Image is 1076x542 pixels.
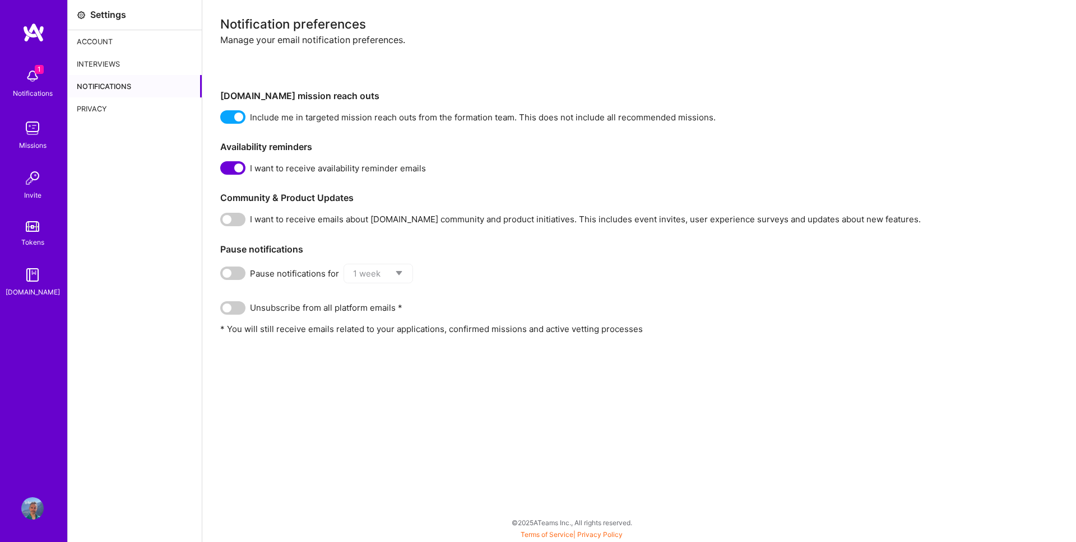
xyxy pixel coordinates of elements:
div: [DOMAIN_NAME] [6,286,60,298]
div: Manage your email notification preferences. [220,34,1058,82]
div: Invite [24,189,41,201]
span: | [521,530,623,539]
img: logo [22,22,45,43]
span: Include me in targeted mission reach outs from the formation team. This does not include all reco... [250,111,716,123]
div: Missions [19,139,47,151]
span: 1 [35,65,44,74]
div: Notifications [13,87,53,99]
i: icon Settings [77,11,86,20]
div: Settings [90,9,126,21]
h3: Pause notifications [220,244,1058,255]
span: I want to receive emails about [DOMAIN_NAME] community and product initiatives. This includes eve... [250,213,921,225]
div: Privacy [68,97,202,120]
img: tokens [26,221,39,232]
span: Unsubscribe from all platform emails * [250,302,402,314]
span: I want to receive availability reminder emails [250,162,426,174]
div: Interviews [68,53,202,75]
div: Tokens [21,236,44,248]
div: Account [68,30,202,53]
img: Invite [21,167,44,189]
p: * You will still receive emails related to your applications, confirmed missions and active vetti... [220,323,1058,335]
h3: [DOMAIN_NAME] mission reach outs [220,91,1058,101]
img: teamwork [21,117,44,139]
img: guide book [21,264,44,286]
h3: Community & Product Updates [220,193,1058,203]
img: User Avatar [21,497,44,520]
img: bell [21,65,44,87]
div: © 2025 ATeams Inc., All rights reserved. [67,508,1076,536]
span: Pause notifications for [250,268,339,279]
div: Notification preferences [220,18,1058,30]
a: Privacy Policy [577,530,623,539]
a: Terms of Service [521,530,573,539]
div: Notifications [68,75,202,97]
h3: Availability reminders [220,142,1058,152]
